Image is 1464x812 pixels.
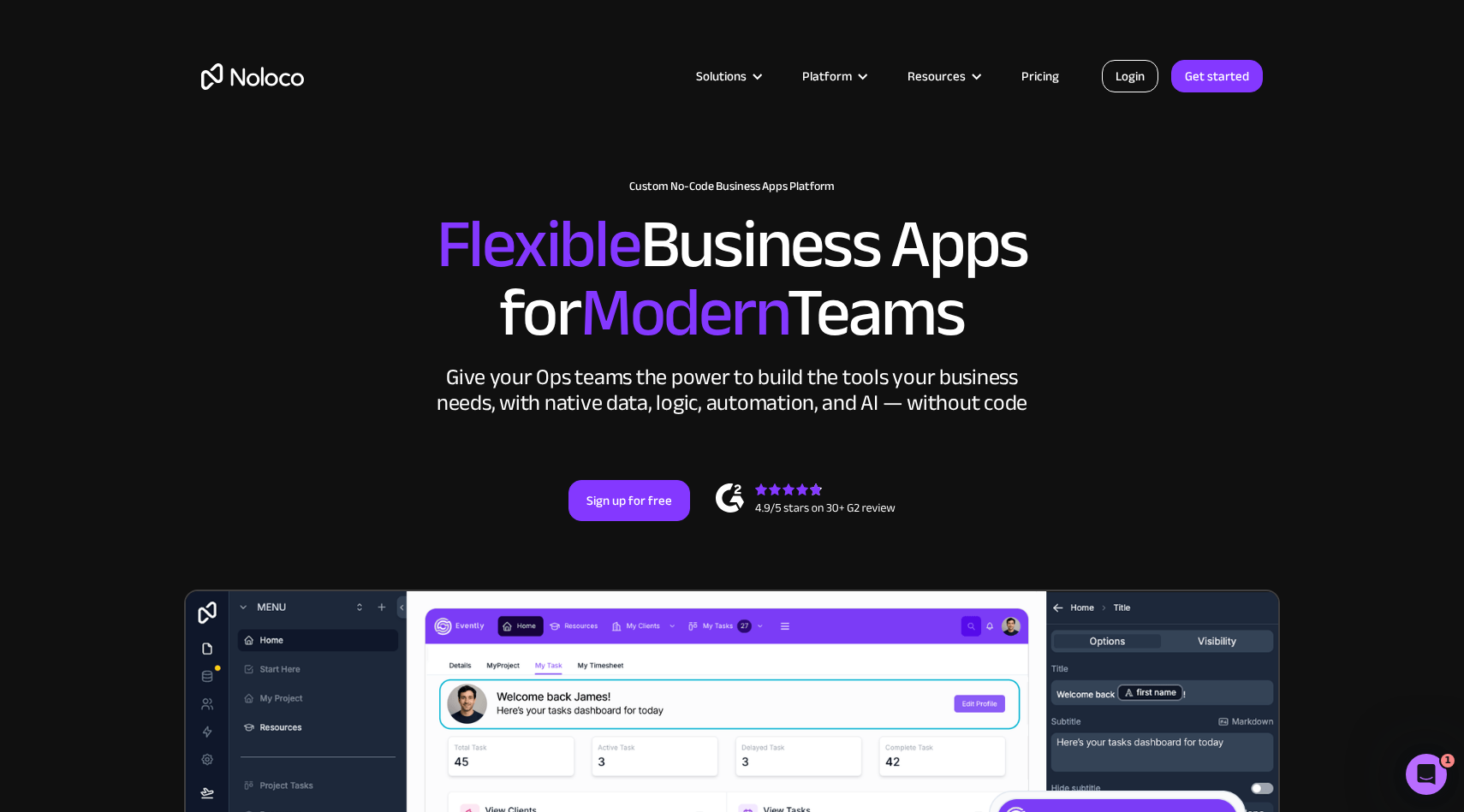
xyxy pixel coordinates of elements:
iframe: Intercom live chat [1406,754,1447,795]
div: Resources [886,65,1000,87]
a: Login [1102,60,1158,92]
a: Pricing [1000,65,1080,87]
div: Solutions [696,65,747,87]
h2: Business Apps for Teams [201,210,1263,347]
span: 1 [1441,754,1455,768]
a: home [201,63,304,90]
a: Sign up for free [568,480,690,521]
div: Resources [908,65,966,87]
div: Platform [802,65,852,87]
div: Give your Ops teams the power to build the tools your business needs, with native data, logic, au... [432,365,1032,416]
span: Flexible [437,181,640,308]
span: Modern [580,249,787,376]
h1: Custom No-Code Business Apps Platform [201,180,1263,193]
div: Platform [781,65,886,87]
a: Get started [1171,60,1263,92]
div: Solutions [675,65,781,87]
